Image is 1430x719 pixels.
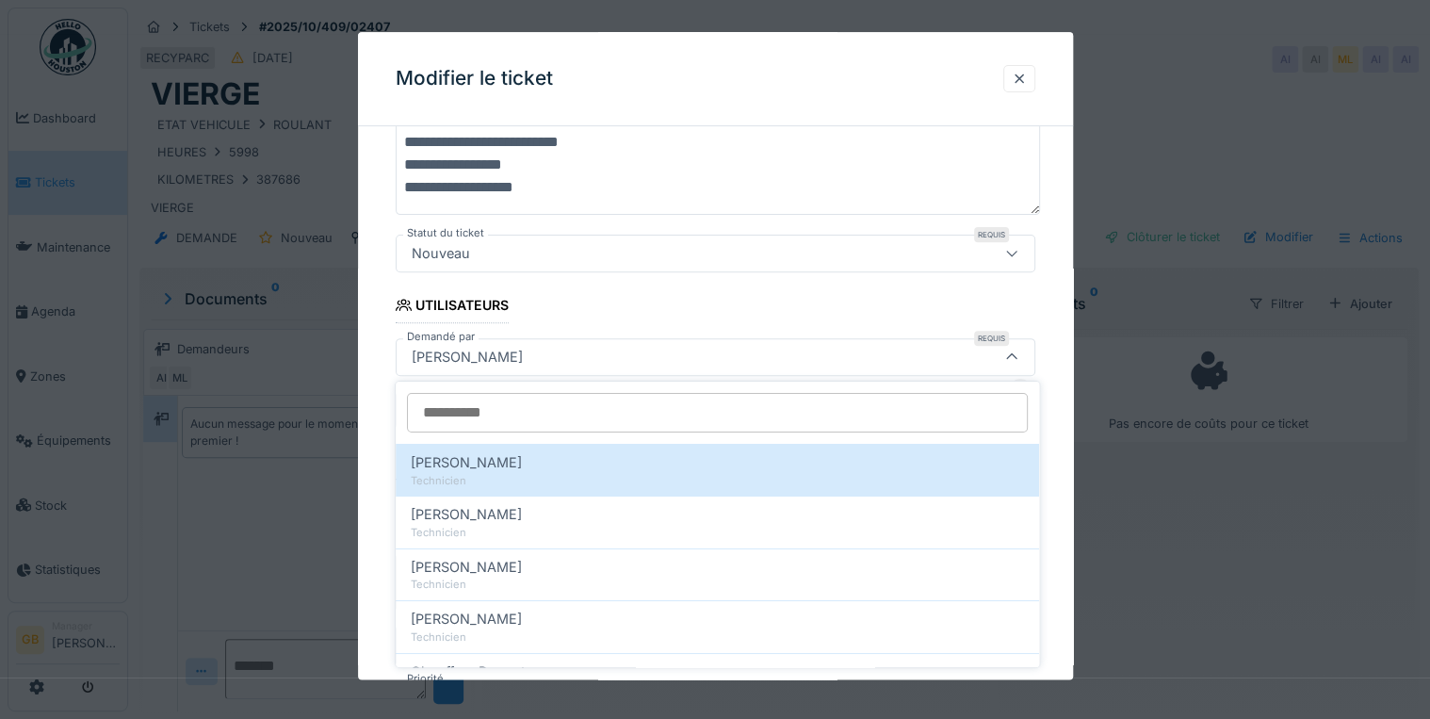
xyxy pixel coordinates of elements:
[404,243,478,264] div: Nouveau
[974,227,1009,242] div: Requis
[411,662,533,682] span: Chauffeur Proprete
[403,108,469,132] label: Description
[411,525,1024,541] div: Technicien
[411,473,1024,489] div: Technicien
[396,291,510,323] div: Utilisateurs
[411,577,1024,593] div: Technicien
[974,331,1009,346] div: Requis
[403,329,479,345] label: Demandé par
[411,557,522,578] span: [PERSON_NAME]
[403,225,488,241] label: Statut du ticket
[396,67,553,90] h3: Modifier le ticket
[403,671,447,687] label: Priorité
[411,452,522,473] span: [PERSON_NAME]
[404,347,530,368] div: [PERSON_NAME]
[411,504,522,525] span: [PERSON_NAME]
[411,629,1024,645] div: Technicien
[411,609,522,629] span: [PERSON_NAME]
